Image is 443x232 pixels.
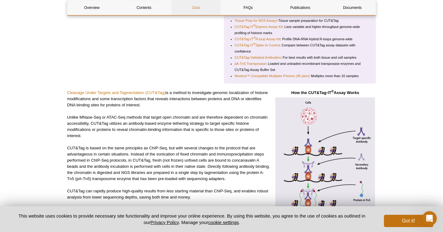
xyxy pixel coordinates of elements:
p: CUT&Tag is based on the same principles as ChIP-Seq, but with several changes to the protocol tha... [67,145,270,182]
li: : Profile DNA-RNA Hybrid R-loops genome-wide [235,36,366,42]
a: CUT&Tag-IT®Spike-In Control [235,42,280,48]
a: Overview [67,0,116,15]
a: Documents [328,0,377,15]
a: Contents [119,0,168,15]
li: : Less variable and higher-throughput genome-wide profiling of histone marks [235,24,366,36]
sup: ® [253,43,256,46]
a: Privacy Policy [150,220,179,225]
a: CUT&Tag-IT®Express Assay Kit [235,24,283,30]
li: : For best results with both tissue and cell samples [235,54,366,61]
a: Publications [276,0,325,15]
li: : Loaded and unloaded recombinant transposase enzymes and CUT&Tag Assay Buffer Set [235,61,366,73]
a: pA-Tn5 Transposase [235,61,266,67]
li: Tissue sample preparation for CUT&Tag [235,18,366,24]
iframe: Intercom live chat [422,211,437,226]
a: Tissue Prep for NGS Assays: [235,18,278,24]
sup: ® [331,89,334,93]
sup: ® [253,37,256,40]
sup: ® [253,24,256,27]
a: CUT&Tag-IT®R-loop Assay Kit [235,36,281,42]
p: Unlike MNase-Seq or ATAC-Seq methods that target open chromatin and are therefore dependent on ch... [67,114,270,139]
a: Nextera™-Compatible Multiplex Primers (96 plex) [235,73,309,79]
p: CUT&Tag can rapidly produce high-quality results from less starting material than ChIP-Seq, and e... [67,188,270,200]
a: Data [172,0,221,15]
strong: How the CUT&Tag-IT Assay Works [291,90,359,95]
button: Got it! [384,215,433,227]
button: cookie settings [208,220,239,225]
p: is a method to investigate genomic localization of histone modifications and some transcription f... [67,90,270,108]
li: : Compare between CUT&Tag assay datasets with confidence [235,42,366,54]
li: : Multiplex more than 16 samples [235,73,366,79]
a: FAQs [224,0,273,15]
p: This website uses cookies to provide necessary site functionality and improve your online experie... [10,213,374,226]
a: Cleavage Under Targets and Tagmentation (CUT&Tag) [67,90,166,95]
a: CUT&Tag-Validated Antibodies [235,54,281,61]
